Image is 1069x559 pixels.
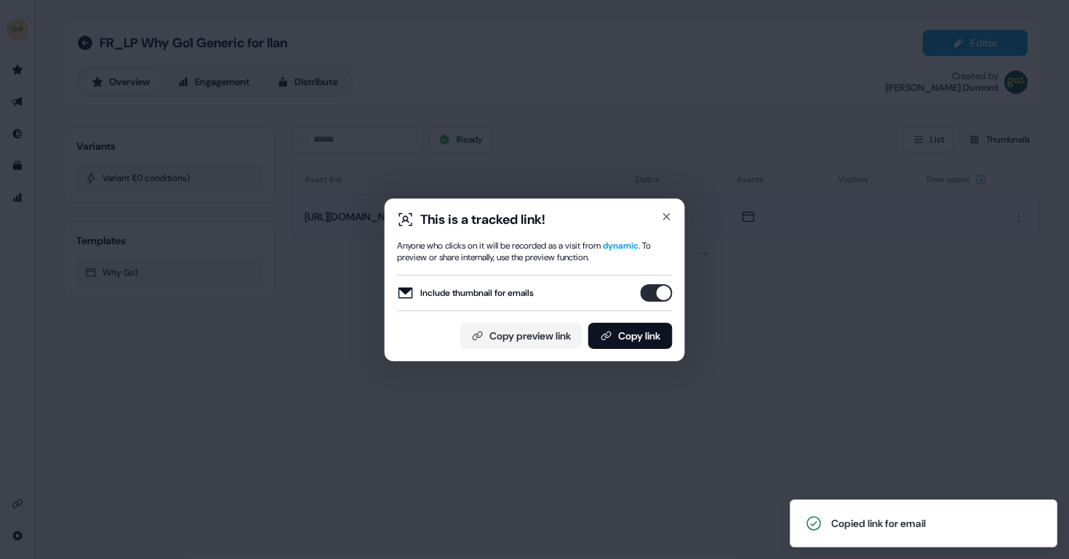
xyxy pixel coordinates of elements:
[831,516,926,531] div: Copied link for email
[397,240,673,263] div: Anyone who clicks on it will be recorded as a visit from . To preview or share internally, use th...
[460,323,582,349] button: Copy preview link
[603,240,638,252] span: dynamic
[420,211,545,228] div: This is a tracked link!
[397,284,534,302] label: Include thumbnail for emails
[588,323,673,349] button: Copy link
